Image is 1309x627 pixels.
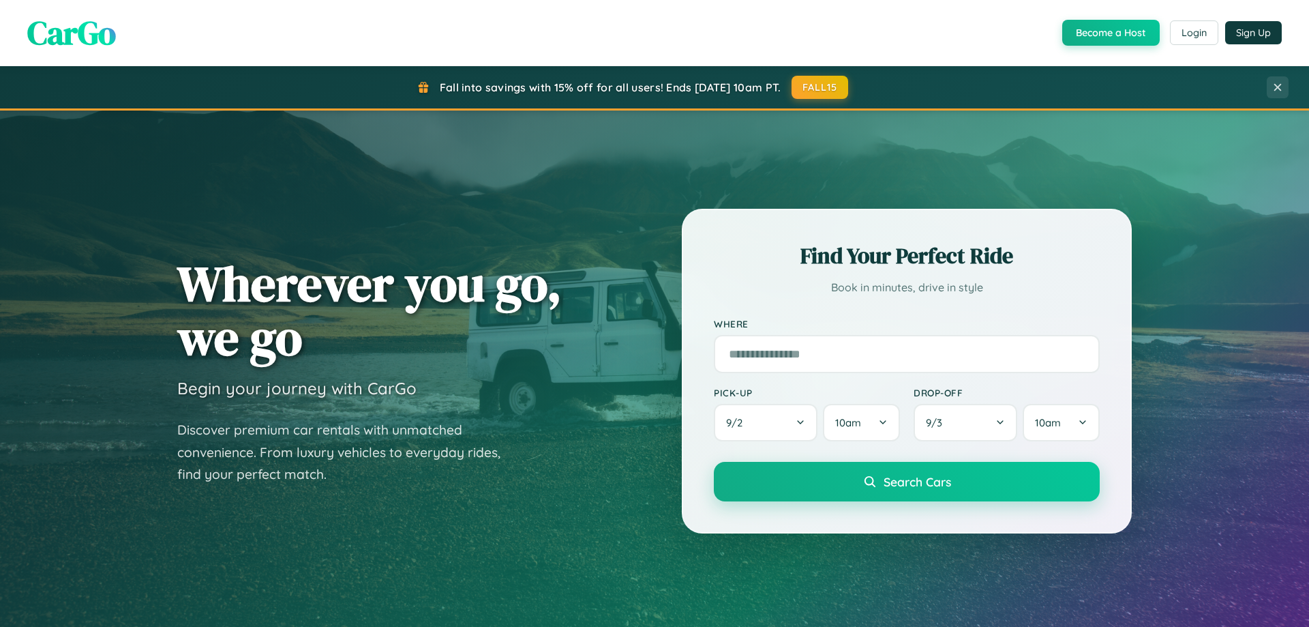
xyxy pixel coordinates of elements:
[926,416,949,429] span: 9 / 3
[792,76,849,99] button: FALL15
[177,257,562,364] h1: Wherever you go, we go
[714,318,1100,330] label: Where
[823,404,900,441] button: 10am
[714,462,1100,501] button: Search Cars
[914,404,1017,441] button: 9/3
[714,387,900,398] label: Pick-up
[714,278,1100,297] p: Book in minutes, drive in style
[914,387,1100,398] label: Drop-off
[1225,21,1282,44] button: Sign Up
[884,474,951,489] span: Search Cars
[1062,20,1160,46] button: Become a Host
[27,10,116,55] span: CarGo
[1035,416,1061,429] span: 10am
[726,416,749,429] span: 9 / 2
[1023,404,1100,441] button: 10am
[440,81,781,94] span: Fall into savings with 15% off for all users! Ends [DATE] 10am PT.
[714,241,1100,271] h2: Find Your Perfect Ride
[1170,20,1218,45] button: Login
[714,404,817,441] button: 9/2
[177,419,518,486] p: Discover premium car rentals with unmatched convenience. From luxury vehicles to everyday rides, ...
[835,416,861,429] span: 10am
[177,378,417,398] h3: Begin your journey with CarGo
